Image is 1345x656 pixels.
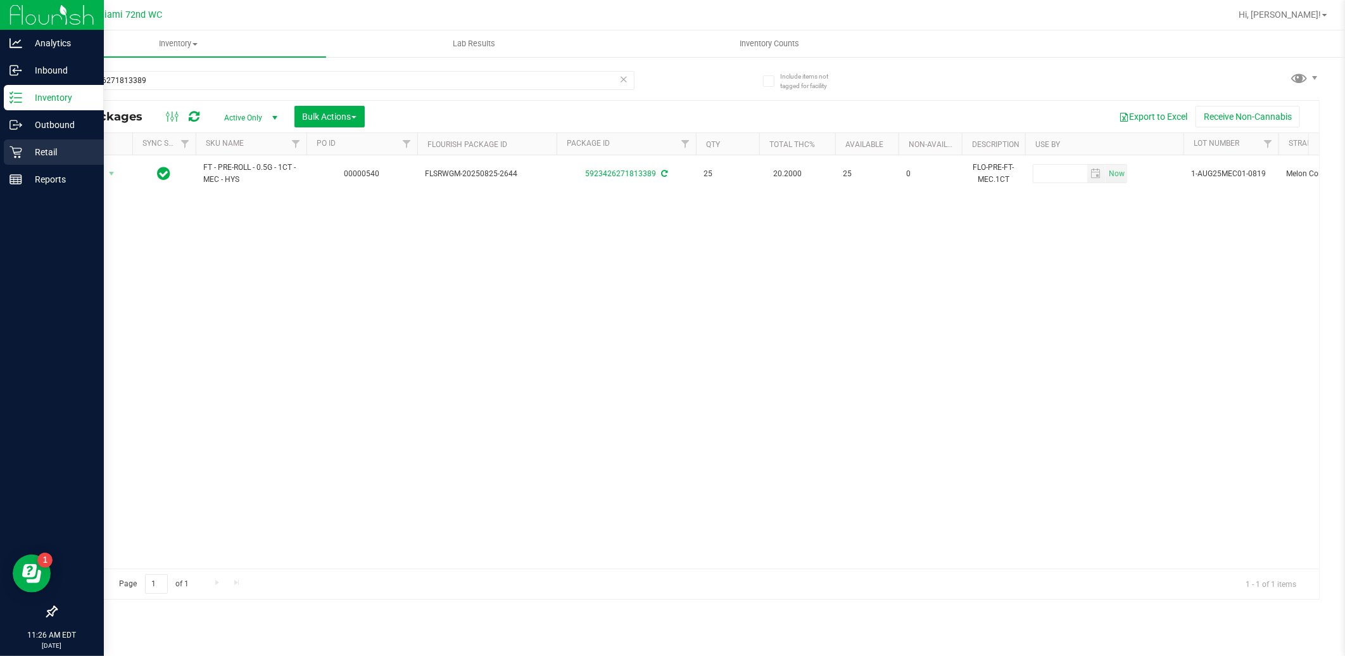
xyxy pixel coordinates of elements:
a: Flourish Package ID [427,140,507,149]
a: Lot Number [1194,139,1239,148]
p: Reports [22,172,98,187]
p: Inventory [22,90,98,105]
a: Filter [675,133,696,155]
div: FLO-PRE-FT-MEC.1CT [969,160,1018,187]
a: Lab Results [326,30,622,57]
button: Bulk Actions [294,106,365,127]
p: Outbound [22,117,98,132]
a: 5923426271813389 [585,169,656,178]
p: Inbound [22,63,98,78]
inline-svg: Inventory [9,91,22,104]
span: select [1106,165,1127,183]
inline-svg: Outbound [9,119,22,131]
a: Total THC% [769,140,815,149]
span: Set Current date [1106,165,1127,183]
inline-svg: Inbound [9,64,22,77]
a: Use By [1035,140,1060,149]
span: Include items not tagged for facility [780,72,843,91]
span: Bulk Actions [303,112,357,122]
span: Clear [619,71,628,87]
p: 11:26 AM EDT [6,629,98,641]
span: Sync from Compliance System [659,169,667,178]
p: Analytics [22,35,98,51]
a: PO ID [317,139,336,148]
a: Package ID [567,139,610,148]
span: 25 [843,168,891,180]
a: Inventory [30,30,326,57]
input: 1 [145,574,168,594]
span: 1 - 1 of 1 items [1235,574,1306,593]
span: 25 [704,168,752,180]
p: Retail [22,145,98,160]
span: In Sync [158,165,171,183]
span: Hi, [PERSON_NAME]! [1239,10,1321,20]
p: [DATE] [6,641,98,650]
iframe: Resource center unread badge [37,553,53,568]
span: 20.2000 [767,165,808,183]
a: SKU Name [206,139,244,148]
button: Export to Excel [1111,106,1196,127]
inline-svg: Analytics [9,37,22,49]
input: Search Package ID, Item Name, SKU, Lot or Part Number... [56,71,635,90]
span: select [104,165,120,183]
a: Inventory Counts [622,30,918,57]
span: FLSRWGM-20250825-2644 [425,168,549,180]
span: Inventory [30,38,326,49]
a: Non-Available [909,140,965,149]
span: FT - PRE-ROLL - 0.5G - 1CT - MEC - HYS [203,162,299,186]
span: 1-AUG25MEC01-0819 [1191,168,1271,180]
span: 0 [906,168,954,180]
span: Miami 72nd WC [96,10,162,20]
a: 00000540 [344,169,380,178]
inline-svg: Retail [9,146,22,158]
a: Strain [1289,139,1315,148]
a: Filter [286,133,306,155]
iframe: Resource center [13,555,51,593]
a: Filter [1258,133,1279,155]
a: Description [972,140,1020,149]
span: Page of 1 [108,574,199,594]
span: Lab Results [436,38,512,49]
a: Filter [175,133,196,155]
span: select [1087,165,1106,183]
a: Filter [396,133,417,155]
inline-svg: Reports [9,173,22,186]
a: Available [845,140,883,149]
span: All Packages [66,110,155,124]
a: Sync Status [142,139,191,148]
a: Qty [706,140,720,149]
span: Inventory Counts [723,38,817,49]
button: Receive Non-Cannabis [1196,106,1300,127]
